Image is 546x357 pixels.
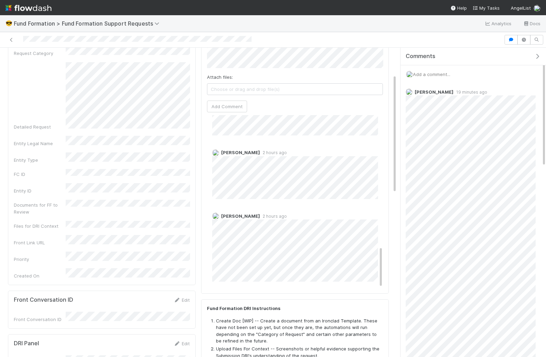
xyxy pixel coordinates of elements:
[207,84,383,95] span: Choose or drag and drop file(s)
[450,4,467,11] div: Help
[212,149,219,156] img: avatar_892eb56c-5b5a-46db-bf0b-2a9023d0e8f8.png
[207,101,247,112] button: Add Comment
[221,213,260,219] span: [PERSON_NAME]
[14,316,66,323] div: Front Conversation ID
[14,272,66,279] div: Created On
[415,89,453,95] span: [PERSON_NAME]
[484,19,512,28] a: Analytics
[221,150,260,155] span: [PERSON_NAME]
[14,297,73,303] h5: Front Conversation ID
[14,340,39,347] h5: DRI Panel
[14,171,66,178] div: FC ID
[212,213,219,219] img: avatar_892eb56c-5b5a-46db-bf0b-2a9023d0e8f8.png
[453,90,487,95] span: 19 minutes ago
[14,187,66,194] div: Entity ID
[534,5,540,12] img: avatar_2de93f86-b6c7-4495-bfe2-fb093354a53c.png
[14,256,66,263] div: Priority
[14,157,66,163] div: Entity Type
[14,123,66,130] div: Detailed Request
[14,50,66,57] div: Request Category
[413,72,450,77] span: Add a comment...
[14,223,66,229] div: Files for DRI Context
[406,88,413,95] img: avatar_892eb56c-5b5a-46db-bf0b-2a9023d0e8f8.png
[472,5,500,11] span: My Tasks
[523,19,540,28] a: Docs
[511,5,531,11] span: AngelList
[14,20,163,27] span: Fund Formation > Fund Formation Support Requests
[406,71,413,78] img: avatar_2de93f86-b6c7-4495-bfe2-fb093354a53c.png
[260,214,287,219] span: 2 hours ago
[207,306,281,311] strong: Fund Formation DRI Instructions
[207,74,233,81] label: Attach files:
[216,318,380,345] li: Create Doc [WIP] -- Create a document from an Ironclad Template. These have not been set up yet, ...
[260,150,287,155] span: 2 hours ago
[14,201,66,215] div: Documents for FF to Review
[14,140,66,147] div: Entity Legal Name
[6,2,51,14] img: logo-inverted-e16ddd16eac7371096b0.svg
[173,341,190,346] a: Edit
[173,297,190,303] a: Edit
[6,20,12,26] span: 😎
[472,4,500,11] a: My Tasks
[406,53,435,60] span: Comments
[14,239,66,246] div: Front Link URL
